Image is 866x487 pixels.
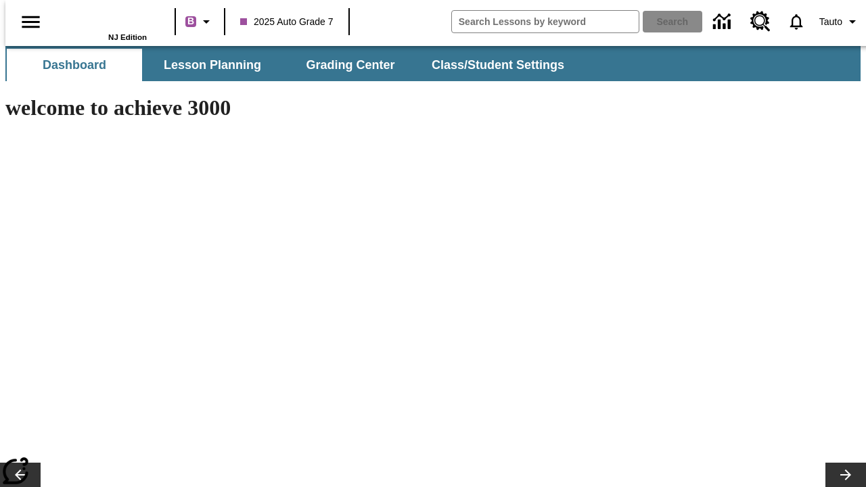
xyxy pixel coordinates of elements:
[187,13,194,30] span: B
[164,57,261,73] span: Lesson Planning
[814,9,866,34] button: Profile/Settings
[11,2,51,42] button: Open side menu
[180,9,220,34] button: Boost Class color is purple. Change class color
[421,49,575,81] button: Class/Student Settings
[825,463,866,487] button: Lesson carousel, Next
[705,3,742,41] a: Data Center
[7,49,142,81] button: Dashboard
[742,3,779,40] a: Resource Center, Will open in new tab
[43,57,106,73] span: Dashboard
[5,49,576,81] div: SubNavbar
[59,6,147,33] a: Home
[59,5,147,41] div: Home
[779,4,814,39] a: Notifications
[5,95,590,120] h1: welcome to achieve 3000
[819,15,842,29] span: Tauto
[5,46,861,81] div: SubNavbar
[452,11,639,32] input: search field
[145,49,280,81] button: Lesson Planning
[432,57,564,73] span: Class/Student Settings
[108,33,147,41] span: NJ Edition
[306,57,394,73] span: Grading Center
[240,15,334,29] span: 2025 Auto Grade 7
[283,49,418,81] button: Grading Center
